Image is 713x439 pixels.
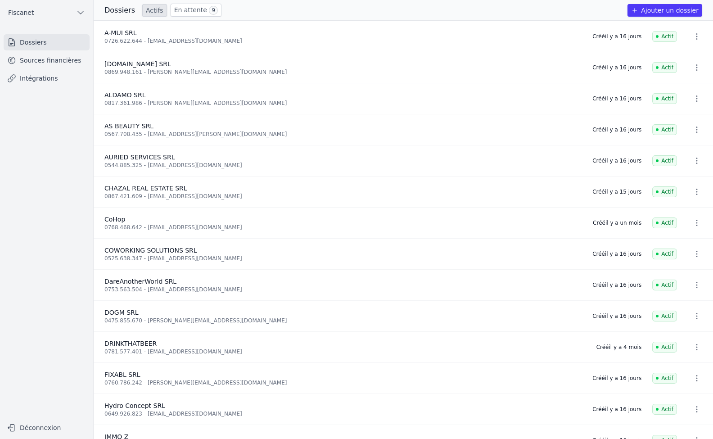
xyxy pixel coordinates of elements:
a: En attente 9 [171,4,221,17]
span: FIXABL SRL [104,371,140,378]
span: CHAZAL REAL ESTATE SRL [104,185,187,192]
div: Créé il y a 16 jours [592,157,641,164]
div: Créé il y a un mois [593,219,641,226]
div: Créé il y a 16 jours [592,375,641,382]
div: 0475.855.670 - [PERSON_NAME][EMAIL_ADDRESS][DOMAIN_NAME] [104,317,582,324]
span: Actif [652,373,677,384]
span: DRINKTHATBEER [104,340,157,347]
span: Actif [652,124,677,135]
div: 0726.622.644 - [EMAIL_ADDRESS][DOMAIN_NAME] [104,37,582,45]
div: Créé il y a 16 jours [592,281,641,289]
span: Actif [652,280,677,290]
span: COWORKING SOLUTIONS SRL [104,247,197,254]
span: Actif [652,31,677,42]
div: 0781.577.401 - [EMAIL_ADDRESS][DOMAIN_NAME] [104,348,586,355]
span: Actif [652,342,677,353]
div: Créé il y a 16 jours [592,250,641,258]
div: Créé il y a 16 jours [592,126,641,133]
span: Hydro Concept SRL [104,402,165,409]
button: Déconnexion [4,421,90,435]
a: Dossiers [4,34,90,50]
span: A-MUI SRL [104,29,137,36]
div: 0525.638.347 - [EMAIL_ADDRESS][DOMAIN_NAME] [104,255,582,262]
h3: Dossiers [104,5,135,16]
div: Créé il y a 15 jours [592,188,641,195]
span: Actif [652,155,677,166]
a: Actifs [142,4,167,17]
span: Fiscanet [8,8,34,17]
span: [DOMAIN_NAME] SRL [104,60,171,68]
span: DareAnotherWorld SRL [104,278,176,285]
div: Créé il y a 16 jours [592,406,641,413]
span: Actif [652,249,677,259]
span: Actif [652,62,677,73]
span: Actif [652,311,677,321]
div: Créé il y a 4 mois [596,344,641,351]
span: ALDAMO SRL [104,91,145,99]
div: Créé il y a 16 jours [592,312,641,320]
span: DOGM SRL [104,309,139,316]
div: 0869.948.161 - [PERSON_NAME][EMAIL_ADDRESS][DOMAIN_NAME] [104,68,582,76]
div: 0817.361.986 - [PERSON_NAME][EMAIL_ADDRESS][DOMAIN_NAME] [104,100,582,107]
div: Créé il y a 16 jours [592,95,641,102]
div: 0760.786.242 - [PERSON_NAME][EMAIL_ADDRESS][DOMAIN_NAME] [104,379,582,386]
div: 0867.421.609 - [EMAIL_ADDRESS][DOMAIN_NAME] [104,193,582,200]
div: Créé il y a 16 jours [592,33,641,40]
button: Fiscanet [4,5,90,20]
span: AS BEAUTY SRL [104,122,153,130]
span: CoHop [104,216,125,223]
div: Créé il y a 16 jours [592,64,641,71]
span: AURIED SERVICES SRL [104,154,175,161]
div: 0649.926.823 - [EMAIL_ADDRESS][DOMAIN_NAME] [104,410,582,417]
span: Actif [652,93,677,104]
span: Actif [652,404,677,415]
div: 0567.708.435 - [EMAIL_ADDRESS][PERSON_NAME][DOMAIN_NAME] [104,131,582,138]
a: Intégrations [4,70,90,86]
button: Ajouter un dossier [627,4,702,17]
span: Actif [652,186,677,197]
span: Actif [652,217,677,228]
div: 0544.885.325 - [EMAIL_ADDRESS][DOMAIN_NAME] [104,162,582,169]
div: 0753.563.504 - [EMAIL_ADDRESS][DOMAIN_NAME] [104,286,582,293]
a: Sources financières [4,52,90,68]
span: 9 [209,6,218,15]
div: 0768.468.642 - [EMAIL_ADDRESS][DOMAIN_NAME] [104,224,582,231]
